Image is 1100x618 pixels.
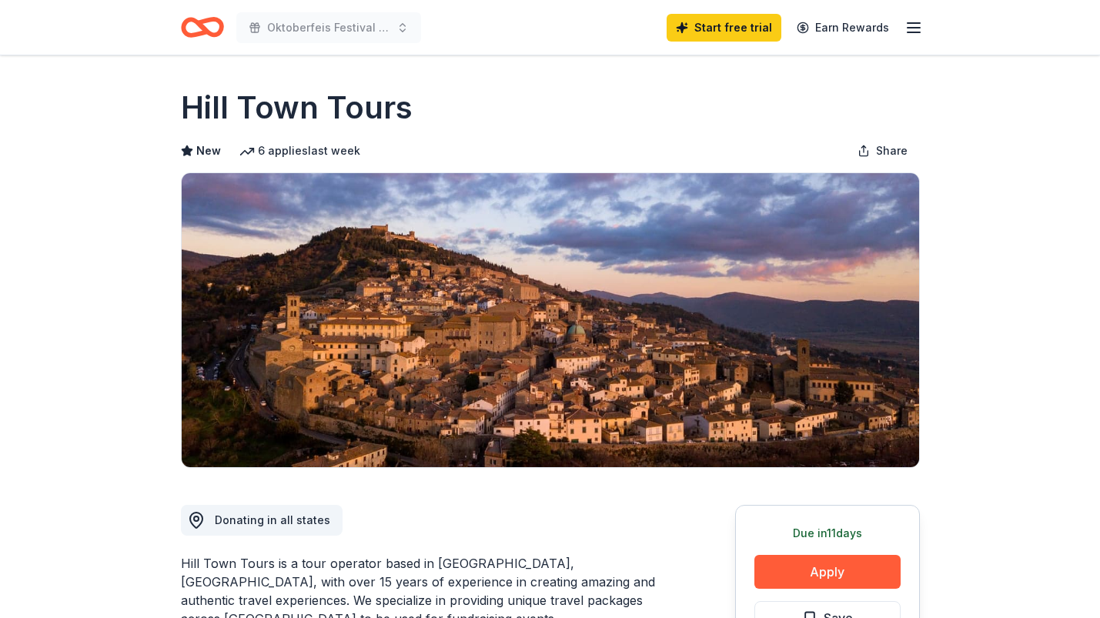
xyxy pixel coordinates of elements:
span: New [196,142,221,160]
button: Share [845,135,920,166]
img: Image for Hill Town Tours [182,173,919,467]
span: Donating in all states [215,513,330,526]
span: Oktoberfeis Festival & Auction [267,18,390,37]
button: Oktoberfeis Festival & Auction [236,12,421,43]
a: Start free trial [667,14,781,42]
span: Share [876,142,908,160]
button: Apply [754,555,901,589]
a: Earn Rewards [787,14,898,42]
div: Due in 11 days [754,524,901,543]
a: Home [181,9,224,45]
div: 6 applies last week [239,142,360,160]
h1: Hill Town Tours [181,86,413,129]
